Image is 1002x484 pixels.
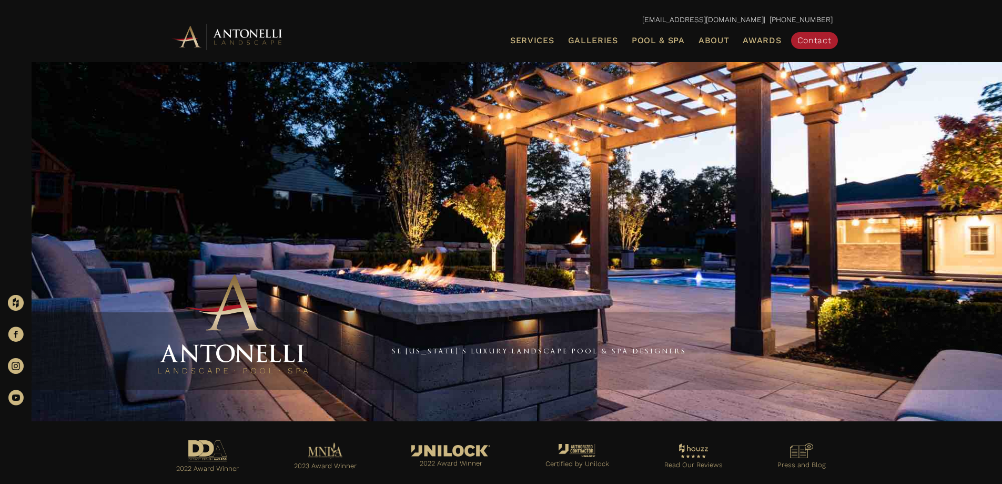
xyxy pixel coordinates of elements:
[627,34,689,47] a: Pool & Spa
[159,437,256,478] a: Go to https://antonellilandscape.com/pool-and-spa/executive-sweet/
[632,35,685,45] span: Pool & Spa
[647,441,740,475] a: Go to https://www.houzz.com/professionals/landscape-architects-and-landscape-designers/antonelli-...
[699,36,730,45] span: About
[761,441,843,474] a: Go to https://antonellilandscape.com/press-media/
[568,35,618,45] span: Galleries
[564,34,622,47] a: Galleries
[506,34,559,47] a: Services
[797,35,832,45] span: Contact
[154,270,312,379] img: Antonelli Stacked Logo
[170,22,286,51] img: Antonelli Horizontal Logo
[8,295,24,311] img: Houzz
[529,441,626,473] a: Go to https://antonellilandscape.com/unilock-authorized-contractor/
[392,347,686,355] a: SE [US_STATE]'s Luxury Landscape Pool & Spa Designers
[510,36,554,45] span: Services
[738,34,785,47] a: Awards
[791,32,838,49] a: Contact
[277,440,373,476] a: Go to https://antonellilandscape.com/pool-and-spa/dont-stop-believing/
[170,13,833,27] p: | [PHONE_NUMBER]
[743,35,781,45] span: Awards
[642,15,764,24] a: [EMAIL_ADDRESS][DOMAIN_NAME]
[694,34,734,47] a: About
[394,442,508,472] a: Go to https://antonellilandscape.com/featured-projects/the-white-house/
